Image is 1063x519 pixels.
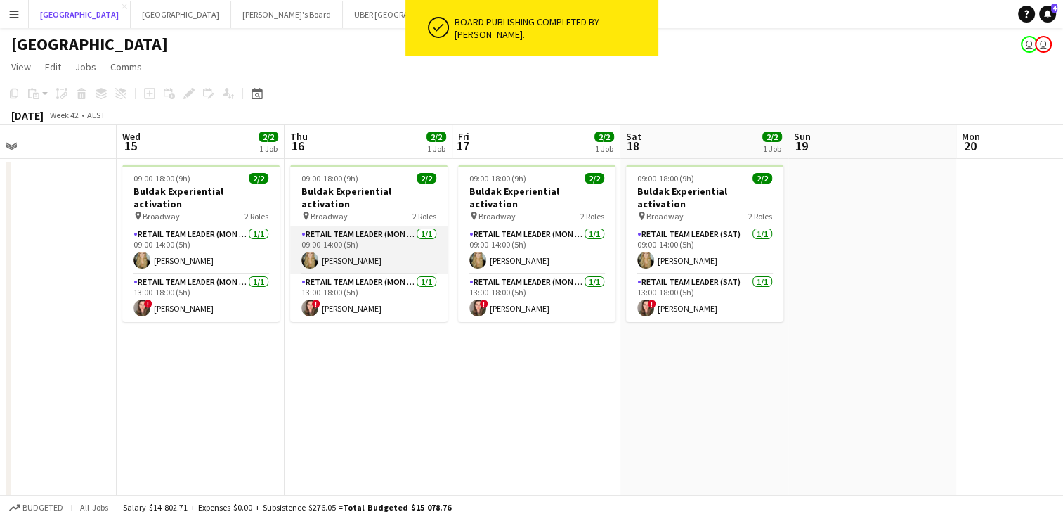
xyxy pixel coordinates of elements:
button: Budgeted [7,500,65,515]
span: Broadway [311,211,348,222]
app-job-card: 09:00-18:00 (9h)2/2Buldak Experiential activation Broadway2 RolesRETAIL Team Leader (Sat)1/109:00... [626,165,783,322]
app-card-role: RETAIL Team Leader (Mon - Fri)1/109:00-14:00 (5h)[PERSON_NAME] [458,226,615,274]
div: AEST [87,110,105,120]
span: 19 [792,138,811,154]
span: 09:00-18:00 (9h) [637,173,694,184]
a: Jobs [70,58,102,76]
span: Jobs [75,60,96,73]
span: 2/2 [585,173,604,184]
h3: Buldak Experiential activation [458,185,615,210]
span: 4 [1051,4,1057,13]
button: [PERSON_NAME]'s Board [231,1,343,28]
app-user-avatar: Victoria Hunt [1035,36,1052,53]
app-job-card: 09:00-18:00 (9h)2/2Buldak Experiential activation Broadway2 RolesRETAIL Team Leader (Mon - Fri)1/... [290,165,448,322]
span: Broadway [478,211,516,222]
app-card-role: RETAIL Team Leader (Mon - Fri)1/109:00-14:00 (5h)[PERSON_NAME] [122,226,280,274]
span: 2/2 [426,132,446,142]
span: 15 [120,138,141,154]
h3: Buldak Experiential activation [290,185,448,210]
span: ! [144,300,152,308]
span: Thu [290,130,308,143]
a: Comms [105,58,148,76]
span: ! [480,300,488,308]
app-job-card: 09:00-18:00 (9h)2/2Buldak Experiential activation Broadway2 RolesRETAIL Team Leader (Mon - Fri)1/... [122,165,280,322]
div: 1 Job [427,143,445,154]
span: View [11,60,31,73]
span: 20 [960,138,980,154]
app-card-role: RETAIL Team Leader (Sat)1/109:00-14:00 (5h)[PERSON_NAME] [626,226,783,274]
span: 17 [456,138,469,154]
span: 09:00-18:00 (9h) [469,173,526,184]
span: 2 Roles [412,211,436,222]
span: Week 42 [46,110,81,120]
h3: Buldak Experiential activation [626,185,783,210]
h1: [GEOGRAPHIC_DATA] [11,34,168,55]
div: [DATE] [11,108,44,122]
span: 2 Roles [580,211,604,222]
span: Broadway [143,211,180,222]
span: Fri [458,130,469,143]
app-card-role: RETAIL Team Leader (Mon - Fri)1/113:00-18:00 (5h)![PERSON_NAME] [122,274,280,322]
app-card-role: RETAIL Team Leader (Mon - Fri)1/109:00-14:00 (5h)[PERSON_NAME] [290,226,448,274]
h3: Buldak Experiential activation [122,185,280,210]
span: 2/2 [417,173,436,184]
span: 18 [624,138,641,154]
app-card-role: RETAIL Team Leader (Mon - Fri)1/113:00-18:00 (5h)![PERSON_NAME] [290,274,448,322]
span: Broadway [646,211,684,222]
span: 2/2 [752,173,772,184]
span: All jobs [77,502,111,513]
div: Salary $14 802.71 + Expenses $0.00 + Subsistence $276.05 = [123,502,451,513]
span: ! [648,300,656,308]
button: UBER [GEOGRAPHIC_DATA] [343,1,464,28]
button: [GEOGRAPHIC_DATA] [29,1,131,28]
a: 4 [1039,6,1056,23]
span: Mon [962,130,980,143]
span: ! [312,300,320,308]
app-user-avatar: Tennille Moore [1021,36,1038,53]
div: 1 Job [763,143,781,154]
span: 09:00-18:00 (9h) [301,173,358,184]
span: Edit [45,60,61,73]
span: 09:00-18:00 (9h) [133,173,190,184]
span: Wed [122,130,141,143]
span: 2/2 [594,132,614,142]
span: Comms [110,60,142,73]
span: Sun [794,130,811,143]
span: 16 [288,138,308,154]
div: 1 Job [595,143,613,154]
span: Total Budgeted $15 078.76 [343,502,451,513]
span: Sat [626,130,641,143]
span: 2/2 [249,173,268,184]
app-job-card: 09:00-18:00 (9h)2/2Buldak Experiential activation Broadway2 RolesRETAIL Team Leader (Mon - Fri)1/... [458,165,615,322]
app-card-role: RETAIL Team Leader (Sat)1/113:00-18:00 (5h)![PERSON_NAME] [626,274,783,322]
a: Edit [39,58,67,76]
span: 2 Roles [244,211,268,222]
span: 2/2 [259,132,278,142]
div: 1 Job [259,143,278,154]
span: Budgeted [22,503,63,513]
span: 2 Roles [748,211,772,222]
a: View [6,58,37,76]
span: 2/2 [762,132,782,142]
button: [GEOGRAPHIC_DATA] [131,1,231,28]
div: Board publishing completed by [PERSON_NAME]. [455,15,653,41]
app-card-role: RETAIL Team Leader (Mon - Fri)1/113:00-18:00 (5h)![PERSON_NAME] [458,274,615,322]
